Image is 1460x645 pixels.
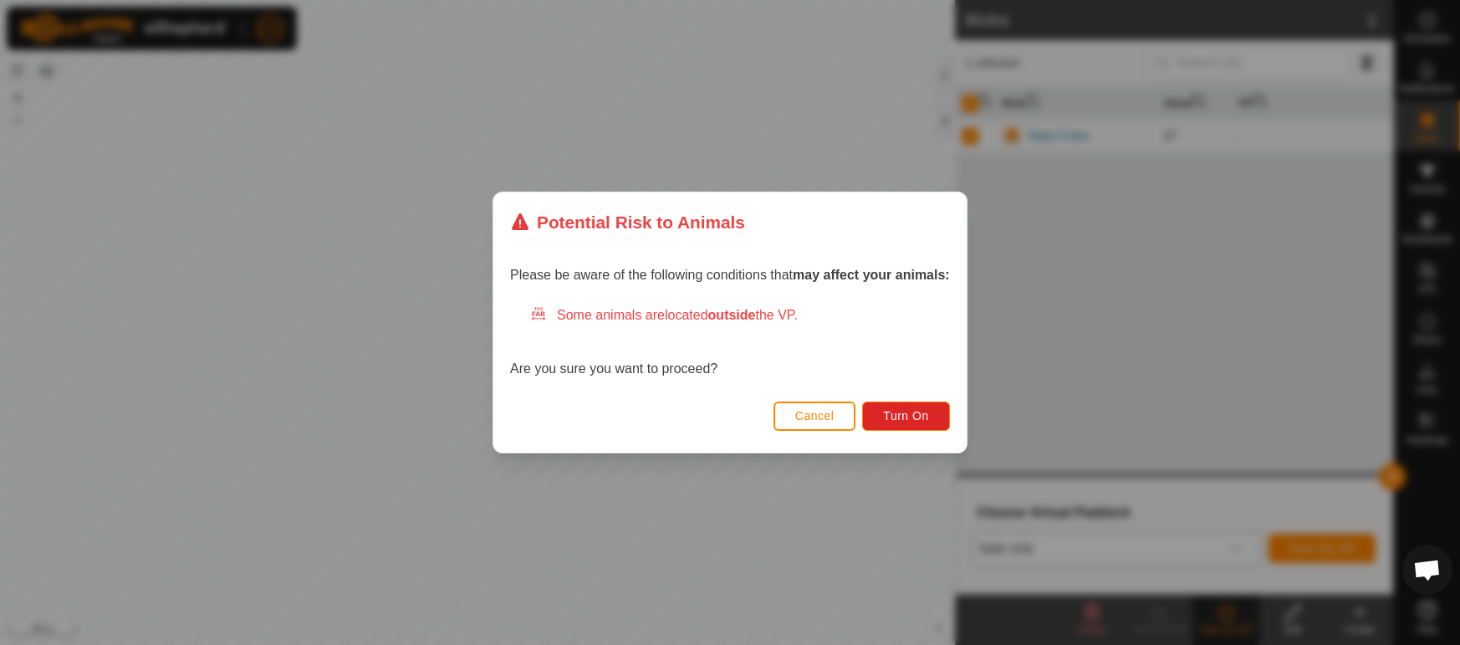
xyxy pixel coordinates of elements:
button: Cancel [773,402,856,431]
span: located the VP. [665,308,798,322]
span: Cancel [795,409,835,422]
button: Turn On [863,402,950,431]
strong: outside [708,308,756,322]
div: Potential Risk to Animals [510,209,745,235]
strong: may affect your animals: [793,268,950,282]
div: Some animals are [530,305,950,325]
span: Please be aware of the following conditions that [510,268,950,282]
div: Are you sure you want to proceed? [510,305,950,379]
div: Open chat [1402,545,1452,595]
span: Turn On [884,409,929,422]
